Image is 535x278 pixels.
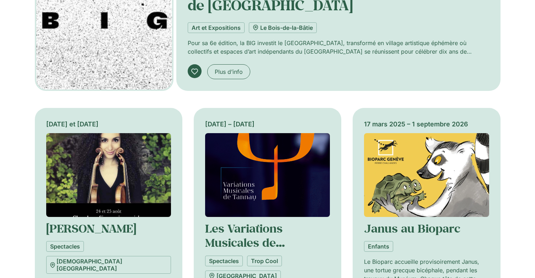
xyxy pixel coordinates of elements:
a: Le Bois-de-la-Bâtie [249,22,317,33]
a: [PERSON_NAME] [46,221,136,236]
a: Spectacles [46,241,84,252]
div: [DATE] – [DATE] [205,119,330,129]
img: Coolturalia - Chouchane Siranossian [46,133,171,217]
a: Les Variations Musicales de [PERSON_NAME] [205,221,295,265]
span: Plus d’info [215,67,243,76]
a: Plus d’info [207,64,250,79]
a: Art et Expositions [188,22,245,33]
a: [DEMOGRAPHIC_DATA] [GEOGRAPHIC_DATA] [46,256,171,274]
a: Enfants [364,241,393,252]
a: Trop Cool [247,256,282,266]
p: Pour sa 6e édition, la BIG investit le [GEOGRAPHIC_DATA], transformé en village artistique éphémè... [188,39,489,56]
a: Janus au Bioparc [364,221,460,236]
div: [DATE] et [DATE] [46,119,171,129]
div: 17 mars 2025 – 1 septembre 2026 [364,119,489,129]
a: Spectacles [205,256,243,266]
